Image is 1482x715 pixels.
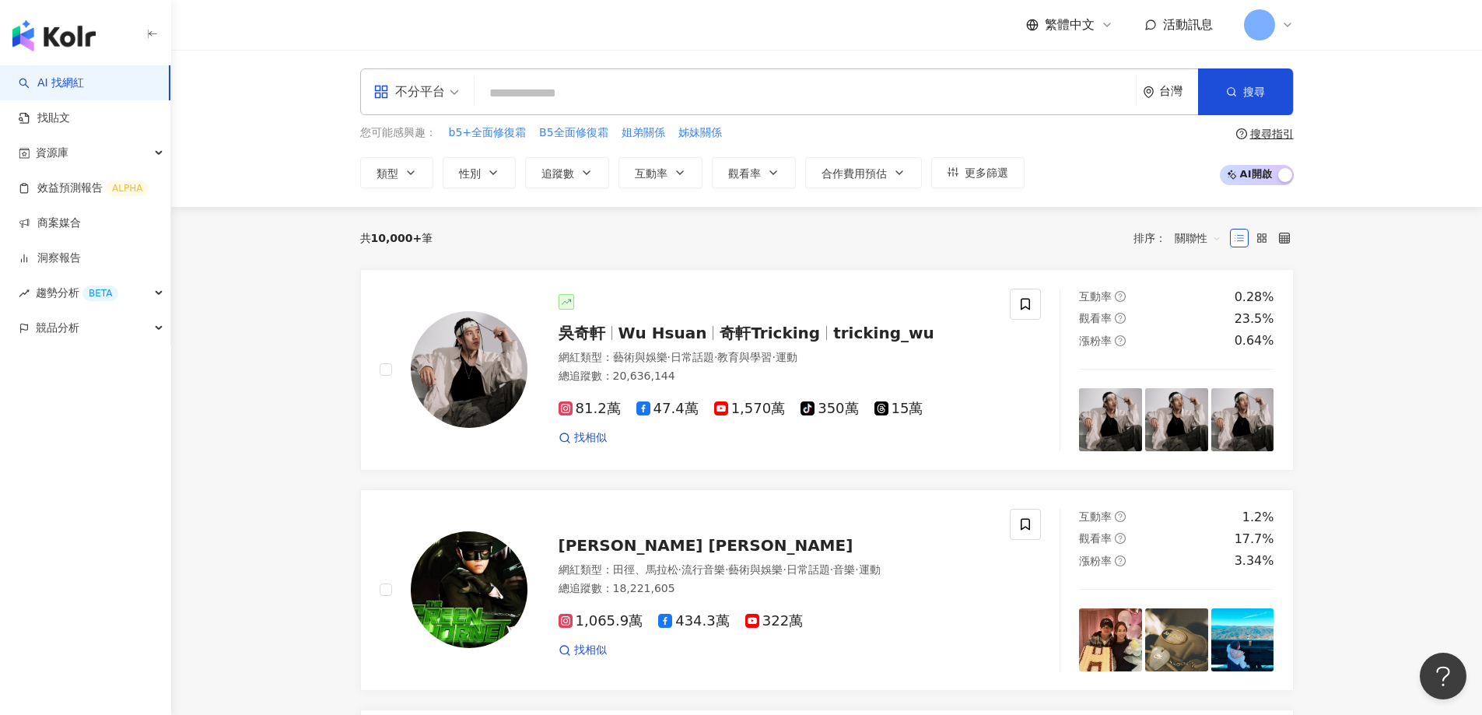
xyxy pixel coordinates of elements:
[1235,531,1274,548] div: 17.7%
[1198,68,1293,115] button: 搜尋
[1079,608,1142,671] img: post-image
[772,351,775,363] span: ·
[720,324,820,342] span: 奇軒Tricking
[965,166,1008,179] span: 更多篩選
[574,430,607,446] span: 找相似
[559,536,853,555] span: [PERSON_NAME] [PERSON_NAME]
[360,157,433,188] button: 類型
[618,324,707,342] span: Wu Hsuan
[636,401,699,417] span: 47.4萬
[1175,226,1221,251] span: 關聯性
[1115,556,1126,566] span: question-circle
[377,167,398,180] span: 類型
[443,157,516,188] button: 性別
[714,351,717,363] span: ·
[1243,86,1265,98] span: 搜尋
[1115,511,1126,522] span: question-circle
[1079,312,1112,324] span: 觀看率
[360,269,1294,471] a: KOL Avatar吳奇軒Wu Hsuan奇軒Trickingtricking_wu網紅類型：藝術與娛樂·日常話題·教育與學習·運動總追蹤數：20,636,14481.2萬47.4萬1,570萬...
[1115,533,1126,544] span: question-circle
[1211,388,1274,451] img: post-image
[541,167,574,180] span: 追蹤數
[681,563,725,576] span: 流行音樂
[728,167,761,180] span: 觀看率
[859,563,881,576] span: 運動
[667,351,671,363] span: ·
[19,288,30,299] span: rise
[931,157,1025,188] button: 更多篩選
[830,563,833,576] span: ·
[559,401,621,417] span: 81.2萬
[19,181,149,196] a: 效益預測報告ALPHA
[855,563,858,576] span: ·
[1250,128,1294,140] div: 搜尋指引
[717,351,772,363] span: 教育與學習
[1115,291,1126,302] span: question-circle
[12,20,96,51] img: logo
[1235,552,1274,570] div: 3.34%
[805,157,922,188] button: 合作費用預估
[538,124,609,142] button: B5全面修復霜
[613,563,678,576] span: 田徑、馬拉松
[559,613,643,629] span: 1,065.9萬
[714,401,786,417] span: 1,570萬
[19,251,81,266] a: 洞察報告
[1045,16,1095,33] span: 繁體中文
[411,311,527,428] img: KOL Avatar
[776,351,797,363] span: 運動
[371,232,422,244] span: 10,000+
[678,563,681,576] span: ·
[574,643,607,658] span: 找相似
[449,125,527,141] span: b5+全面修復霜
[539,125,608,141] span: B5全面修復霜
[1115,335,1126,346] span: question-circle
[559,324,605,342] span: 吳奇軒
[635,167,667,180] span: 互動率
[82,286,118,301] div: BETA
[1145,608,1208,671] img: post-image
[1420,653,1466,699] iframe: Help Scout Beacon - Open
[559,369,992,384] div: 總追蹤數 ： 20,636,144
[1235,332,1274,349] div: 0.64%
[658,613,730,629] span: 434.3萬
[360,232,433,244] div: 共 筆
[1115,313,1126,324] span: question-circle
[874,401,923,417] span: 15萬
[1079,532,1112,545] span: 觀看率
[373,79,445,104] div: 不分平台
[1242,509,1274,526] div: 1.2%
[411,531,527,648] img: KOL Avatar
[728,563,783,576] span: 藝術與娛樂
[745,613,803,629] span: 322萬
[559,430,607,446] a: 找相似
[1159,85,1198,98] div: 台灣
[360,489,1294,691] a: KOL Avatar[PERSON_NAME] [PERSON_NAME]網紅類型：田徑、馬拉松·流行音樂·藝術與娛樂·日常話題·音樂·運動總追蹤數：18,221,6051,065.9萬434....
[1145,388,1208,451] img: post-image
[1163,17,1213,32] span: 活動訊息
[678,124,723,142] button: 姊妹關係
[1235,310,1274,328] div: 23.5%
[678,125,722,141] span: 姊妹關係
[1079,290,1112,303] span: 互動率
[801,401,858,417] span: 350萬
[622,125,665,141] span: 姐弟關係
[783,563,786,576] span: ·
[559,581,992,597] div: 總追蹤數 ： 18,221,605
[671,351,714,363] span: 日常話題
[19,75,84,91] a: searchAI 找網紅
[822,167,887,180] span: 合作費用預估
[373,84,389,100] span: appstore
[787,563,830,576] span: 日常話題
[459,167,481,180] span: 性別
[36,275,118,310] span: 趨勢分析
[1236,128,1247,139] span: question-circle
[559,643,607,658] a: 找相似
[36,310,79,345] span: 競品分析
[1079,388,1142,451] img: post-image
[559,350,992,366] div: 網紅類型 ：
[525,157,609,188] button: 追蹤數
[1143,86,1154,98] span: environment
[1133,226,1230,251] div: 排序：
[1079,555,1112,567] span: 漲粉率
[448,124,527,142] button: b5+全面修復霜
